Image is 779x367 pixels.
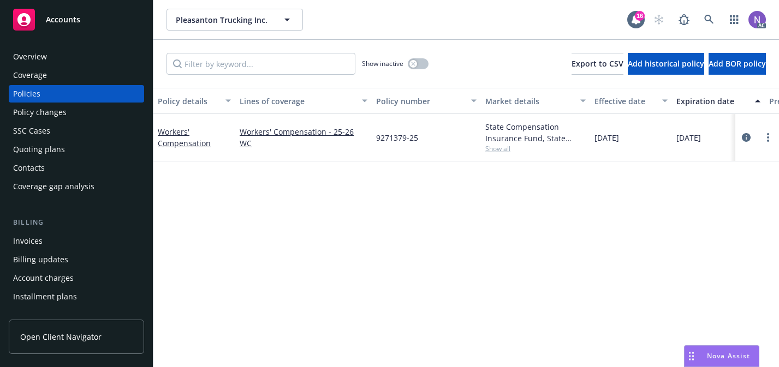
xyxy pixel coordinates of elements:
span: Show all [485,144,586,153]
div: State Compensation Insurance Fund, State Compensation Insurance Fund (SCIF) [485,121,586,144]
a: Account charges [9,269,144,287]
button: Nova Assist [684,345,759,367]
input: Filter by keyword... [166,53,355,75]
div: Coverage gap analysis [13,178,94,195]
div: Drag to move [685,346,698,366]
button: Add historical policy [628,53,704,75]
a: Invoices [9,232,144,250]
div: Installment plans [13,288,77,305]
div: Contacts [13,159,45,177]
div: Overview [13,48,47,65]
div: Policy changes [13,104,67,121]
span: Export to CSV [572,58,623,69]
a: SSC Cases [9,122,144,140]
button: Policy details [153,88,235,114]
div: Expiration date [676,95,748,107]
div: SSC Cases [13,122,50,140]
a: Start snowing [648,9,670,31]
img: photo [748,11,766,28]
div: Effective date [594,95,656,107]
a: Accounts [9,4,144,35]
a: Policy changes [9,104,144,121]
div: Policy number [376,95,465,107]
button: Pleasanton Trucking Inc. [166,9,303,31]
div: Invoices [13,232,43,250]
a: Quoting plans [9,141,144,158]
span: [DATE] [676,132,701,143]
a: Report a Bug [673,9,695,31]
span: Add BOR policy [709,58,766,69]
div: Billing [9,217,144,228]
div: Lines of coverage [240,95,355,107]
a: Switch app [723,9,745,31]
div: 16 [635,11,645,21]
span: [DATE] [594,132,619,143]
div: Market details [485,95,574,107]
a: Contacts [9,159,144,177]
a: Coverage gap analysis [9,178,144,195]
div: Billing updates [13,251,68,268]
button: Add BOR policy [709,53,766,75]
span: Nova Assist [707,351,750,360]
a: Search [698,9,720,31]
a: Billing updates [9,251,144,268]
span: Open Client Navigator [20,331,102,342]
span: 9271379-25 [376,132,418,143]
a: Installment plans [9,288,144,305]
button: Expiration date [672,88,765,114]
a: Coverage [9,67,144,84]
span: Add historical policy [628,58,704,69]
span: Pleasanton Trucking Inc. [176,14,270,26]
div: Account charges [13,269,74,287]
button: Effective date [590,88,672,114]
button: Lines of coverage [235,88,372,114]
button: Policy number [372,88,481,114]
div: Coverage [13,67,47,84]
div: Policies [13,85,40,103]
button: Market details [481,88,590,114]
a: Policies [9,85,144,103]
a: Overview [9,48,144,65]
a: Workers' Compensation [158,127,211,148]
span: Accounts [46,15,80,24]
button: Export to CSV [572,53,623,75]
a: Workers' Compensation - 25-26 WC [240,126,367,149]
div: Policy details [158,95,219,107]
span: Show inactive [362,59,403,68]
div: Quoting plans [13,141,65,158]
a: more [762,131,775,144]
a: circleInformation [740,131,753,144]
